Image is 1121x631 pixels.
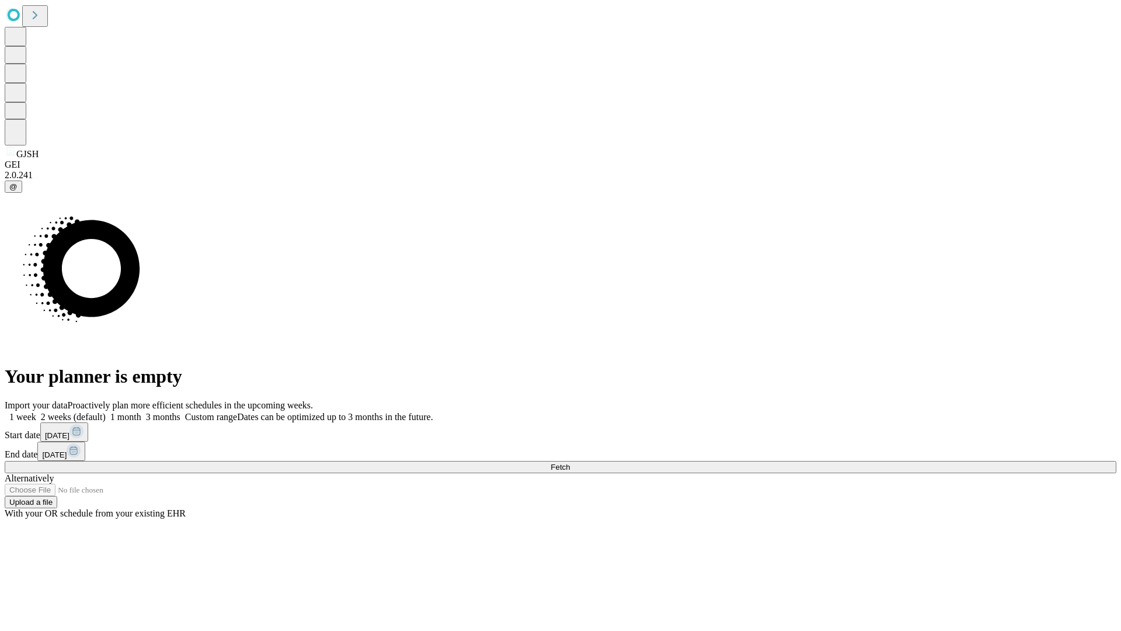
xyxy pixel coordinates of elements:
div: 2.0.241 [5,170,1116,181]
button: @ [5,181,22,193]
span: Proactively plan more efficient schedules in the upcoming weeks. [68,400,313,410]
button: Upload a file [5,496,57,508]
span: [DATE] [42,450,67,459]
div: End date [5,442,1116,461]
span: Custom range [185,412,237,422]
span: Import your data [5,400,68,410]
span: 1 week [9,412,36,422]
span: GJSH [16,149,39,159]
div: GEI [5,160,1116,170]
span: 3 months [146,412,180,422]
span: Alternatively [5,473,54,483]
h1: Your planner is empty [5,366,1116,387]
span: @ [9,182,18,191]
button: Fetch [5,461,1116,473]
span: 2 weeks (default) [41,412,106,422]
button: [DATE] [40,422,88,442]
div: Start date [5,422,1116,442]
span: Dates can be optimized up to 3 months in the future. [237,412,433,422]
span: [DATE] [45,431,69,440]
span: With your OR schedule from your existing EHR [5,508,186,518]
span: 1 month [110,412,141,422]
button: [DATE] [37,442,85,461]
span: Fetch [551,463,570,471]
